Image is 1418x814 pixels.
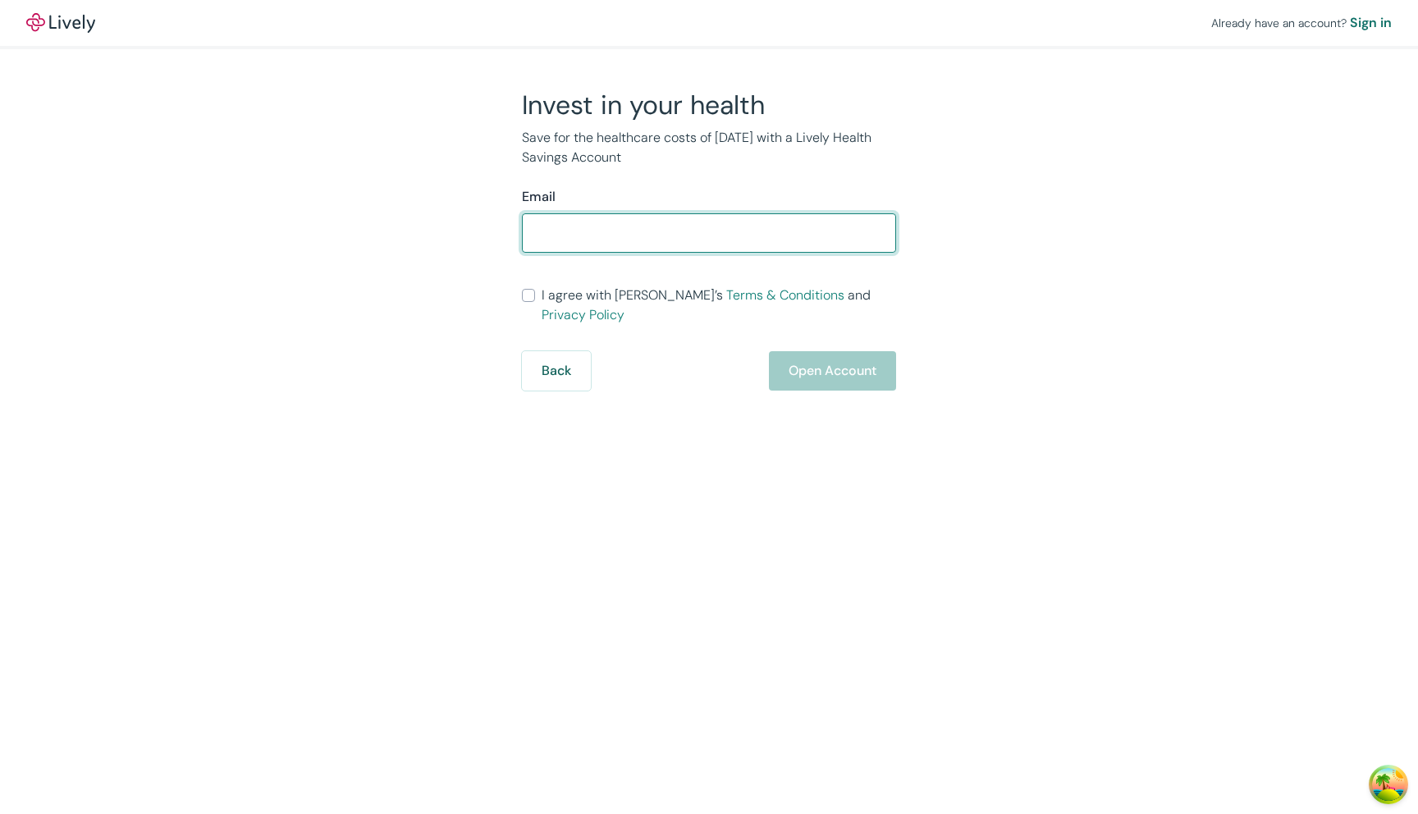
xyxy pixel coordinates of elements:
button: Back [522,351,591,391]
a: Terms & Conditions [726,286,844,304]
div: Already have an account? [1211,13,1392,33]
a: Sign in [1350,13,1392,33]
a: LivelyLively [26,13,95,33]
button: Open Tanstack query devtools [1372,768,1405,801]
p: Save for the healthcare costs of [DATE] with a Lively Health Savings Account [522,128,896,167]
a: Privacy Policy [542,306,624,323]
label: Email [522,187,556,207]
span: I agree with [PERSON_NAME]’s and [542,286,896,325]
img: Lively [26,13,95,33]
h2: Invest in your health [522,89,896,121]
